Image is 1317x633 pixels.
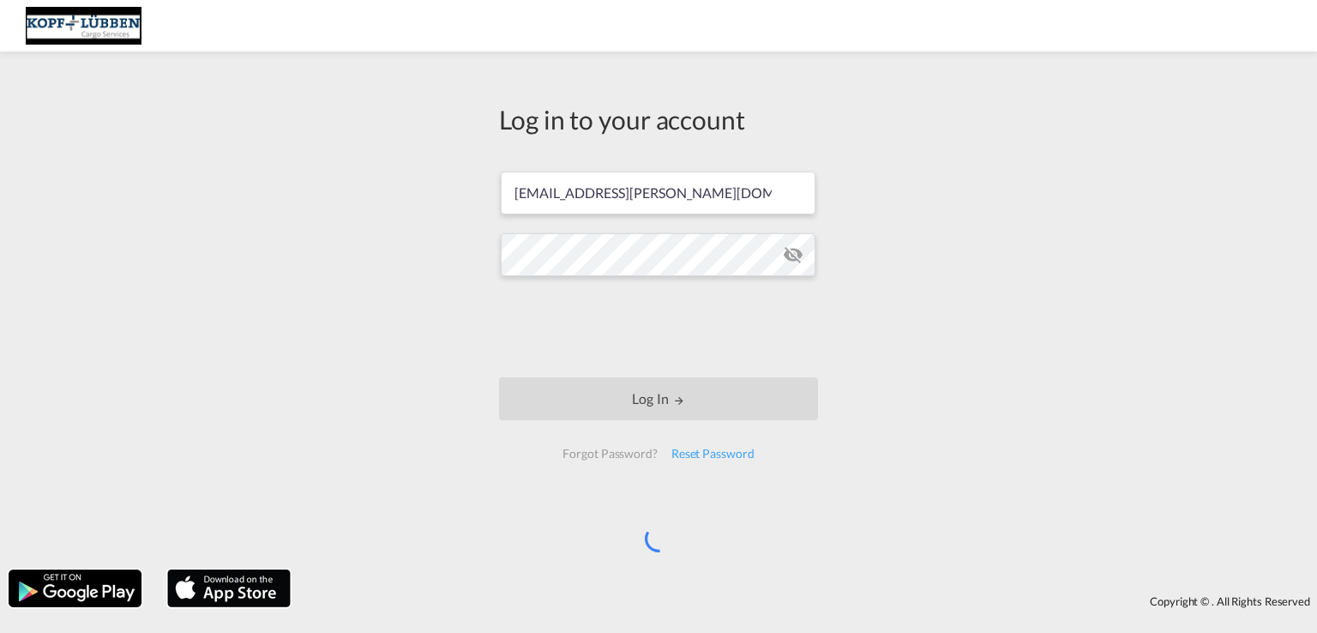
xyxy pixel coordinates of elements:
img: 25cf3bb0aafc11ee9c4fdbd399af7748.JPG [26,7,141,45]
div: Log in to your account [499,101,818,137]
div: Reset Password [665,438,761,469]
input: Enter email/phone number [501,172,815,214]
div: Copyright © . All Rights Reserved [299,587,1317,616]
iframe: reCAPTCHA [528,293,789,360]
img: google.png [7,568,143,609]
div: Forgot Password? [556,438,664,469]
button: LOGIN [499,377,818,420]
md-icon: icon-eye-off [783,244,803,265]
img: apple.png [165,568,292,609]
